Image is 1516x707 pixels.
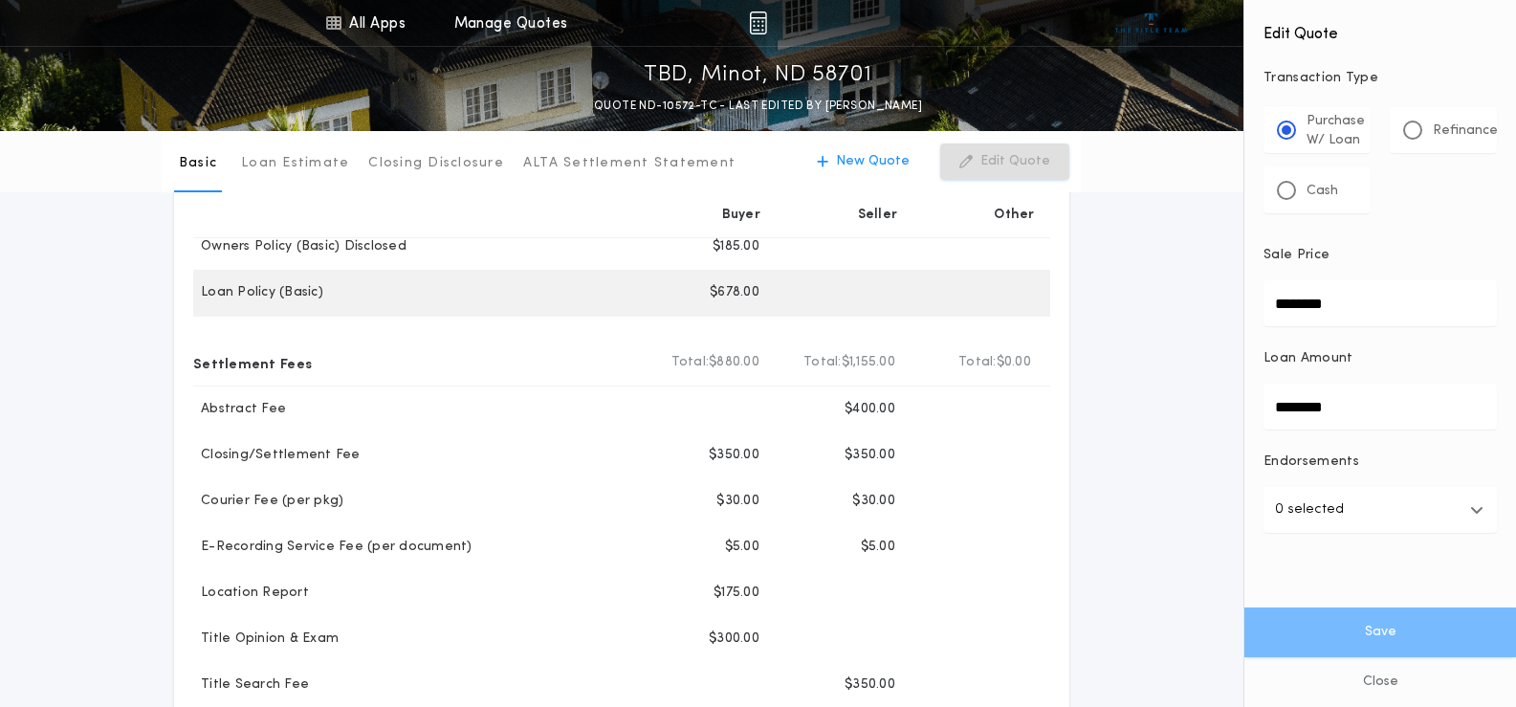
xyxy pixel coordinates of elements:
p: Loan Policy (Basic) [193,283,323,302]
p: 0 selected [1275,498,1344,521]
p: Endorsements [1263,453,1497,472]
h4: Edit Quote [1263,11,1497,46]
p: Loan Estimate [241,154,349,173]
p: Loan Amount [1263,349,1353,368]
p: Closing Disclosure [368,154,504,173]
p: $350.00 [845,675,895,695]
p: $30.00 [716,492,759,511]
p: $400.00 [845,400,895,419]
b: Total: [958,353,997,372]
p: Owners Policy (Basic) Disclosed [193,237,406,256]
p: New Quote [836,152,910,171]
p: E-Recording Service Fee (per document) [193,538,472,557]
b: Total: [671,353,710,372]
span: $880.00 [709,353,759,372]
p: Transaction Type [1263,69,1497,88]
span: $1,155.00 [842,353,895,372]
p: Cash [1307,182,1338,201]
p: Courier Fee (per pkg) [193,492,343,511]
p: $5.00 [725,538,759,557]
p: $300.00 [709,630,759,649]
p: TBD, Minot, ND 58701 [644,60,872,91]
p: Sale Price [1263,246,1329,265]
p: Location Report [193,584,309,603]
p: $5.00 [861,538,895,557]
img: vs-icon [1115,13,1187,33]
p: $350.00 [709,446,759,465]
p: $678.00 [710,283,759,302]
img: img [749,11,767,34]
input: Loan Amount [1263,384,1497,430]
p: Buyer [722,206,760,225]
p: Seller [858,206,898,225]
p: Basic [179,154,217,173]
p: Closing/Settlement Fee [193,446,361,465]
b: Total: [803,353,842,372]
p: $30.00 [852,492,895,511]
p: Purchase W/ Loan [1307,112,1365,150]
p: Settlement Fees [193,347,312,378]
p: $350.00 [845,446,895,465]
input: Sale Price [1263,280,1497,326]
p: Edit Quote [980,152,1050,171]
p: Refinance [1433,122,1498,141]
p: Abstract Fee [193,400,286,419]
p: Other [995,206,1035,225]
p: Title Opinion & Exam [193,630,339,649]
button: New Quote [798,144,929,180]
button: Edit Quote [940,144,1069,180]
p: $185.00 [713,237,759,256]
p: QUOTE ND-10572-TC - LAST EDITED BY [PERSON_NAME] [594,97,922,116]
button: Close [1244,657,1516,707]
p: $175.00 [714,584,759,603]
button: 0 selected [1263,487,1497,533]
p: ALTA Settlement Statement [523,154,736,173]
p: Title Search Fee [193,675,309,695]
span: $0.00 [997,353,1031,372]
button: Save [1244,608,1516,657]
